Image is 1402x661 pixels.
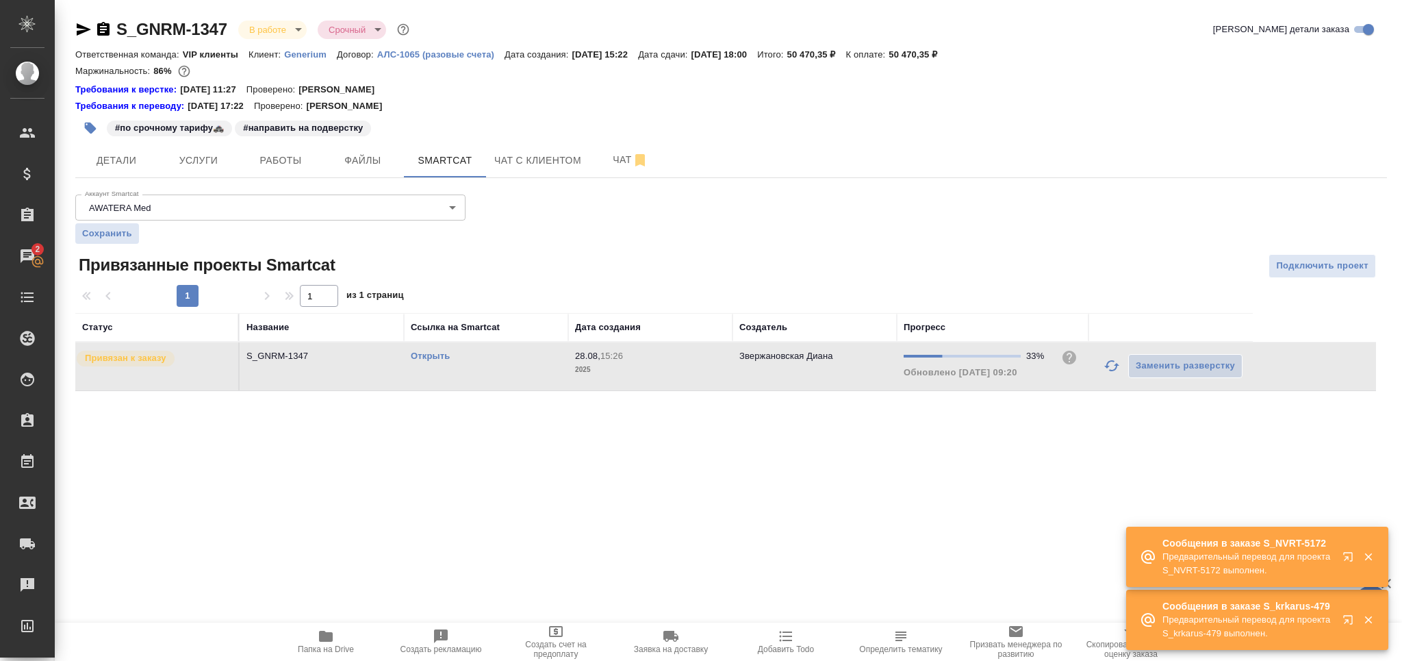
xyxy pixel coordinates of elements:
[75,83,180,97] a: Требования к верстке:
[27,242,48,256] span: 2
[284,48,337,60] a: Generium
[248,49,284,60] p: Клиент:
[638,49,691,60] p: Дата сдачи:
[377,48,505,60] a: АЛС-1065 (разовые счета)
[494,152,581,169] span: Чат с клиентом
[84,152,149,169] span: Детали
[318,21,386,39] div: В работе
[75,195,466,221] div: AWATERA Med
[105,121,233,133] span: по срочному тарифу🚓
[575,351,600,361] p: 28.08,
[505,49,572,60] p: Дата создания:
[1213,23,1349,36] span: [PERSON_NAME] детали заказа
[412,152,478,169] span: Smartcat
[1162,599,1334,613] p: Сообщения в заказе S_krkarus-479
[153,66,175,76] p: 86%
[346,287,404,307] span: из 1 страниц
[246,349,397,363] p: S_GNRM-1347
[298,83,385,97] p: [PERSON_NAME]
[411,351,450,361] a: Открыть
[116,20,227,38] a: S_GNRM-1347
[1354,551,1382,563] button: Закрыть
[330,152,396,169] span: Файлы
[1276,258,1368,274] span: Подключить проект
[394,21,412,38] button: Доп статусы указывают на важность/срочность заказа
[246,321,289,334] div: Название
[787,49,846,60] p: 50 470,35 ₽
[75,83,180,97] div: Нажми, чтобы открыть папку с инструкцией
[248,152,314,169] span: Работы
[85,351,166,365] p: Привязан к заказу
[739,351,833,361] p: Звержановская Диана
[691,49,758,60] p: [DATE] 18:00
[337,49,377,60] p: Договор:
[600,351,623,361] p: 15:26
[1269,254,1376,278] button: Подключить проект
[245,24,290,36] button: В работе
[1026,349,1050,363] div: 33%
[115,121,224,135] p: #по срочному тарифу🚓
[75,66,153,76] p: Маржинальность:
[1136,358,1235,374] span: Заменить разверстку
[757,49,787,60] p: Итого:
[95,21,112,38] button: Скопировать ссылку
[598,151,663,169] span: Чат
[1354,614,1382,626] button: Закрыть
[75,99,188,113] a: Требования к переводу:
[180,83,246,97] p: [DATE] 11:27
[75,254,335,276] span: Привязанные проекты Smartcat
[904,321,945,334] div: Прогресс
[3,239,51,273] a: 2
[246,83,299,97] p: Проверено:
[632,152,648,169] svg: Отписаться
[188,99,254,113] p: [DATE] 17:22
[575,321,641,334] div: Дата создания
[1095,349,1128,382] button: Обновить прогресс
[166,152,231,169] span: Услуги
[739,321,787,334] div: Создатель
[889,49,947,60] p: 50 470,35 ₽
[1162,536,1334,550] p: Сообщения в заказе S_NVRT-5172
[324,24,370,36] button: Срочный
[411,321,500,334] div: Ссылка на Smartcat
[284,49,337,60] p: Generium
[1334,543,1367,576] button: Открыть в новой вкладке
[1162,613,1334,640] p: Предварительный перевод для проекта S_krkarus-479 выполнен.
[175,62,193,80] button: 5932.09 RUB;
[575,363,726,377] p: 2025
[1162,550,1334,577] p: Предварительный перевод для проекта S_NVRT-5172 выполнен.
[82,227,132,240] span: Сохранить
[904,367,1017,377] span: Обновлено [DATE] 09:20
[1128,354,1242,378] button: Заменить разверстку
[846,49,889,60] p: К оплате:
[572,49,639,60] p: [DATE] 15:22
[377,49,505,60] p: АЛС-1065 (разовые счета)
[243,121,363,135] p: #направить на подверстку
[82,321,113,334] div: Статус
[306,99,392,113] p: [PERSON_NAME]
[254,99,307,113] p: Проверено:
[1334,606,1367,639] button: Открыть в новой вкладке
[75,49,183,60] p: Ответственная команда:
[238,21,307,39] div: В работе
[75,113,105,143] button: Добавить тэг
[75,21,92,38] button: Скопировать ссылку для ЯМессенджера
[75,223,139,244] button: Сохранить
[183,49,248,60] p: VIP клиенты
[85,202,155,214] button: AWATERA Med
